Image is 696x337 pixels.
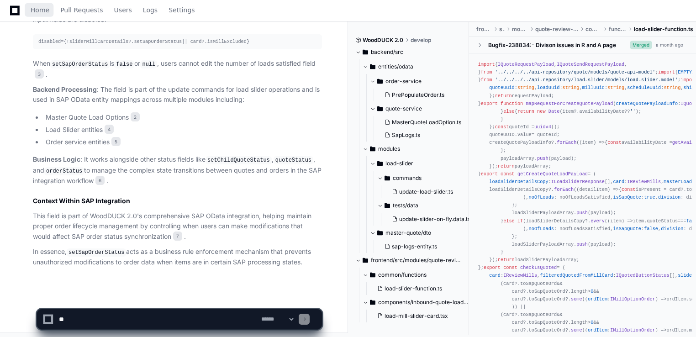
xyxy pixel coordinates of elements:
span: common [585,26,602,33]
button: update-load-slider.ts [388,185,470,198]
button: sap-logs-entity.ts [381,240,470,253]
span: return [495,93,512,99]
span: division [661,226,683,232]
svg: Directory [377,158,383,169]
span: string [664,85,680,90]
span: const [622,187,636,192]
span: createQuotePayloadInfo [616,101,678,106]
span: push [576,210,588,216]
span: functions [609,26,627,33]
span: '../../../../api-repository/load-slider/models/load-slider.model' [495,77,678,83]
button: tests/data [377,198,476,213]
span: 4 [105,125,114,134]
span: division [658,195,680,200]
strong: Business Logic [33,155,80,163]
span: new [537,109,545,114]
span: string [517,85,534,90]
span: Settings [169,7,195,13]
button: master-quote/dto [370,226,476,240]
code: setSapOrderStatus [67,248,126,257]
svg: Directory [363,255,368,266]
span: IQuoteSendRequestPayload [557,62,624,67]
span: card [489,273,501,278]
li: Load Slider entities [43,125,322,135]
svg: Directory [377,227,383,238]
span: ( ) => [607,218,633,224]
span: const [503,265,517,270]
svg: Directory [363,47,368,58]
span: IQuotedButtonStatus [616,273,670,278]
span: '' [630,109,635,114]
button: backend/src [355,45,462,59]
svg: Directory [370,269,375,280]
span: ( ) => [576,187,618,192]
span: frontend [476,26,492,33]
code: quoteStatus [274,156,313,164]
span: from [481,77,492,83]
span: src [499,26,504,33]
span: export [484,265,501,270]
p: This field is part of WoodDUCK 2.0's comprehensive SAP OData integration, helping maintain proper... [33,211,322,242]
span: export [481,101,498,106]
span: PrePopulateOrder.ts [392,91,444,99]
button: entities/odata [363,59,469,74]
span: ILoadSliderResponse [551,179,605,184]
div: disabled={!sliderMillCardDetails?. || card?. } [38,38,316,46]
span: isSapQuote [613,226,641,232]
span: Merged [630,41,652,49]
span: load-slider-function.ts [634,26,693,33]
span: sap-logs-entity.ts [392,243,437,250]
span: const [501,171,515,177]
span: modules [512,26,528,33]
svg: Directory [377,103,383,114]
span: noOfLoads [529,195,554,200]
span: Date [548,109,560,114]
span: availabilityDate [580,109,625,114]
span: import [478,62,495,67]
span: toSapQuoteOrd [520,281,557,286]
span: loadSliderDetailsCopy [489,179,548,184]
span: every [591,218,605,224]
span: backend/src [371,48,403,56]
span: from [481,69,492,75]
span: isMillExcluded [207,39,247,44]
strong: Backend Processing [33,85,97,93]
button: load-slider [370,156,476,171]
span: isSapQuote [613,195,641,200]
span: push [537,156,548,161]
span: 2 [131,112,140,121]
span: millUuid [582,85,605,90]
span: string [607,85,624,90]
span: const [495,124,509,130]
button: MasterQuoteLoadOption.ts [381,116,464,129]
span: Logs [143,7,158,13]
svg: Directory [385,173,390,184]
span: string [563,85,580,90]
span: '../../../../api-repository/quote/models/quote-api-model' [495,69,655,75]
button: load-slider-function.ts [374,282,464,295]
span: quoteUuid [489,85,514,90]
svg: Directory [377,76,383,87]
span: Pull Requests [60,7,103,13]
span: load-slider [385,160,413,167]
span: push [576,242,588,247]
span: 5 [111,137,121,146]
p: : It works alongside other status fields like , , and to manage the complex state transitions bet... [33,154,322,186]
button: quote-service [370,101,469,116]
code: setChildQuoteStatus [206,156,272,164]
p: : The field is part of the update commands for load slider operations and is used in SAP OData en... [33,84,322,105]
button: common/functions [363,268,469,282]
span: return [498,257,515,263]
span: scheduleUuid [627,85,661,90]
span: if [517,218,523,224]
li: Order service entities [43,137,322,147]
span: ( ) => [579,140,604,145]
p: In essence, acts as a business rule enforcement mechanism that prevents unauthorized modification... [33,247,322,268]
span: filteredQuotedFromMillCard [540,273,613,278]
li: Master Quote Load Options [43,112,322,123]
code: false [114,60,134,68]
span: quoteStatus [647,218,678,224]
span: getCreateQuoteLoadPayload [517,171,588,177]
svg: Directory [385,200,390,211]
span: SapLogs.ts [392,132,420,139]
